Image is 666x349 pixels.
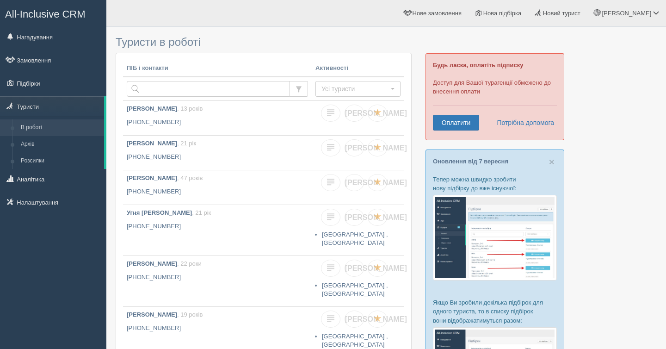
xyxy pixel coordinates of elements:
a: [PERSON_NAME] [345,174,364,191]
a: Розсилки [17,153,104,169]
span: , 21 рік [177,140,196,147]
th: ПІБ і контакти [123,60,312,77]
p: Тепер можна швидко зробити нову підбірку до вже існуючої: [433,175,557,193]
span: [PERSON_NAME] [345,109,407,117]
span: [PERSON_NAME] [345,179,407,187]
p: [PHONE_NUMBER] [127,187,308,196]
b: Будь ласка, оплатіть підписку [433,62,523,69]
b: [PERSON_NAME] [127,311,177,318]
p: [PHONE_NUMBER] [127,324,308,333]
span: , 22 роки [177,260,202,267]
a: [PERSON_NAME] [345,139,364,156]
span: Новий турист [543,10,580,17]
a: [PERSON_NAME] [345,260,364,277]
span: [PERSON_NAME] [345,144,407,152]
button: Усі туристи [315,81,401,97]
a: [PERSON_NAME], 22 роки [PHONE_NUMBER] [123,256,312,306]
a: [PERSON_NAME], 13 років [PHONE_NUMBER] [123,101,312,135]
span: [PERSON_NAME] [345,264,407,272]
span: [PERSON_NAME] [345,315,407,323]
a: Потрібна допомога [491,115,555,131]
span: Туристи в роботі [116,36,201,48]
p: [PHONE_NUMBER] [127,222,308,231]
a: Оплатити [433,115,479,131]
span: , 13 років [177,105,203,112]
span: All-Inclusive CRM [5,8,86,20]
span: [PERSON_NAME] [602,10,651,17]
a: [PERSON_NAME] [345,311,364,328]
b: [PERSON_NAME] [127,260,177,267]
a: [PERSON_NAME], 21 рік [PHONE_NUMBER] [123,136,312,170]
th: Активності [312,60,404,77]
span: , 21 рік [192,209,211,216]
b: [PERSON_NAME] [127,105,177,112]
input: Пошук за ПІБ, паспортом або контактами [127,81,290,97]
span: , 19 років [177,311,203,318]
img: %D0%BF%D1%96%D0%B4%D0%B1%D1%96%D1%80%D0%BA%D0%B0-%D1%82%D1%83%D1%80%D0%B8%D1%81%D1%82%D1%83-%D1%8... [433,195,557,280]
a: [PERSON_NAME] [345,209,364,226]
a: В роботі [17,119,104,136]
a: Оновлення від 7 вересня [433,158,508,165]
a: Архів [17,136,104,153]
b: [PERSON_NAME] [127,140,177,147]
span: Нова підбірка [483,10,522,17]
p: [PHONE_NUMBER] [127,118,308,127]
a: [GEOGRAPHIC_DATA] , [GEOGRAPHIC_DATA] [322,231,388,247]
span: × [549,156,555,167]
a: All-Inclusive CRM [0,0,106,26]
a: [PERSON_NAME] [345,105,364,122]
div: Доступ для Вашої турагенції обмежено до внесення оплати [425,53,564,140]
button: Close [549,157,555,167]
span: , 47 років [177,174,203,181]
b: [PERSON_NAME] [127,174,177,181]
a: [GEOGRAPHIC_DATA] , [GEOGRAPHIC_DATA] [322,282,388,298]
span: Нове замовлення [413,10,462,17]
p: Якщо Ви зробили декілька підбірок для одного туриста, то в списку підбірок вони відображатимуться... [433,298,557,324]
a: Угня [PERSON_NAME], 21 рік [PHONE_NUMBER] [123,205,312,256]
span: [PERSON_NAME] [345,213,407,221]
p: [PHONE_NUMBER] [127,153,308,162]
span: Усі туристи [321,84,388,93]
a: [GEOGRAPHIC_DATA] , [GEOGRAPHIC_DATA] [322,333,388,349]
a: [PERSON_NAME], 47 років [PHONE_NUMBER] [123,170,312,205]
p: [PHONE_NUMBER] [127,273,308,282]
b: Угня [PERSON_NAME] [127,209,192,216]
